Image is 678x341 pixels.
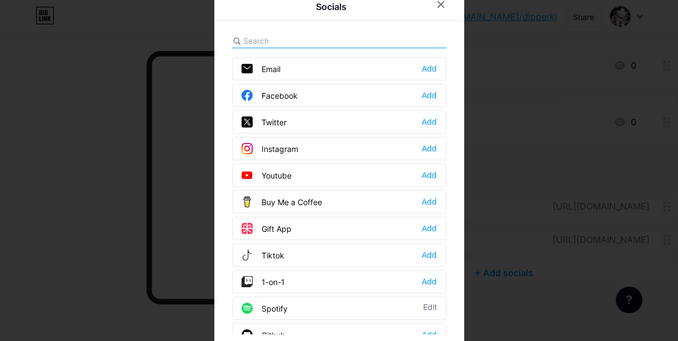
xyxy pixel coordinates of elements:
div: Add [421,276,436,287]
div: Add [421,250,436,261]
div: Add [421,329,436,340]
div: Youtube [242,170,292,181]
div: Instagram [242,143,298,154]
div: Add [421,63,436,74]
div: Facebook [242,90,298,101]
div: Add [421,116,436,128]
div: 1-on-1 [242,276,285,287]
div: Tiktok [242,250,284,261]
div: Gift App [242,223,292,234]
div: Buy Me a Coffee [242,196,322,207]
div: Edit [423,303,437,314]
div: Spotify [242,303,288,314]
div: Add [421,223,436,234]
div: Github [242,329,285,340]
div: Add [421,196,436,207]
div: Add [421,170,436,181]
input: Search [243,35,366,47]
div: Add [421,90,436,101]
div: Add [421,143,436,154]
div: Email [242,63,280,74]
div: Twitter [242,116,287,128]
